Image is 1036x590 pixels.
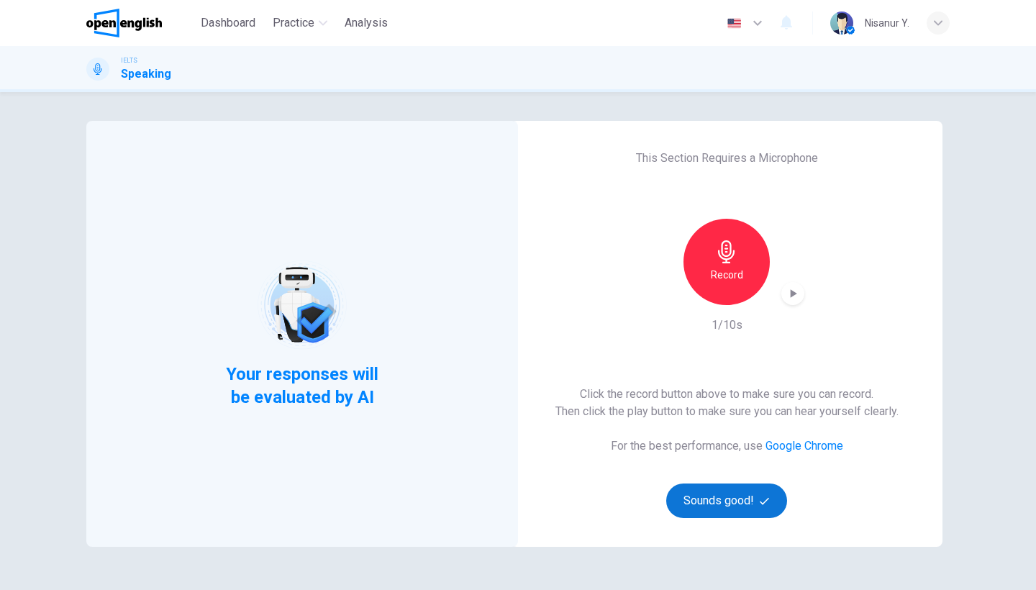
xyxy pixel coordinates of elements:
[555,386,899,420] h6: Click the record button above to make sure you can record. Then click the play button to make sur...
[683,219,770,305] button: Record
[765,439,843,453] a: Google Chrome
[712,317,742,334] h6: 1/10s
[725,18,743,29] img: en
[201,14,255,32] span: Dashboard
[86,9,195,37] a: OpenEnglish logo
[830,12,853,35] img: Profile picture
[215,363,390,409] span: Your responses will be evaluated by AI
[666,484,787,518] button: Sounds good!
[345,14,388,32] span: Analysis
[611,437,843,455] h6: For the best performance, use
[256,259,347,350] img: robot icon
[195,10,261,36] button: Dashboard
[267,10,333,36] button: Practice
[86,9,162,37] img: OpenEnglish logo
[121,65,171,83] h1: Speaking
[121,55,137,65] span: IELTS
[339,10,394,36] button: Analysis
[865,14,909,32] div: Nisanur Y.
[636,150,818,167] h6: This Section Requires a Microphone
[711,266,743,283] h6: Record
[273,14,314,32] span: Practice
